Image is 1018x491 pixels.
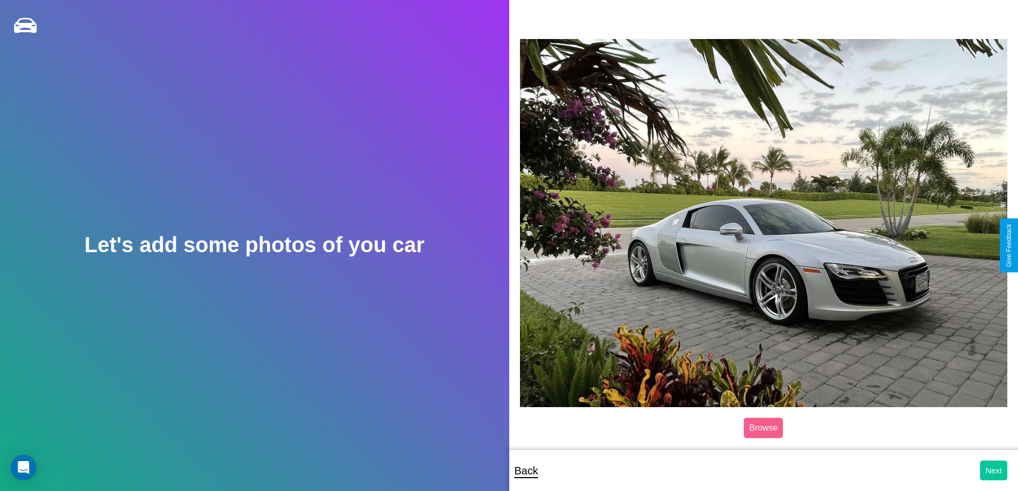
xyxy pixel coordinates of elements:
[84,233,424,257] h2: Let's add some photos of you car
[980,461,1007,480] button: Next
[11,455,36,480] div: Open Intercom Messenger
[744,418,783,438] label: Browse
[515,461,538,480] p: Back
[520,39,1008,407] img: posted
[1005,224,1013,267] div: Give Feedback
